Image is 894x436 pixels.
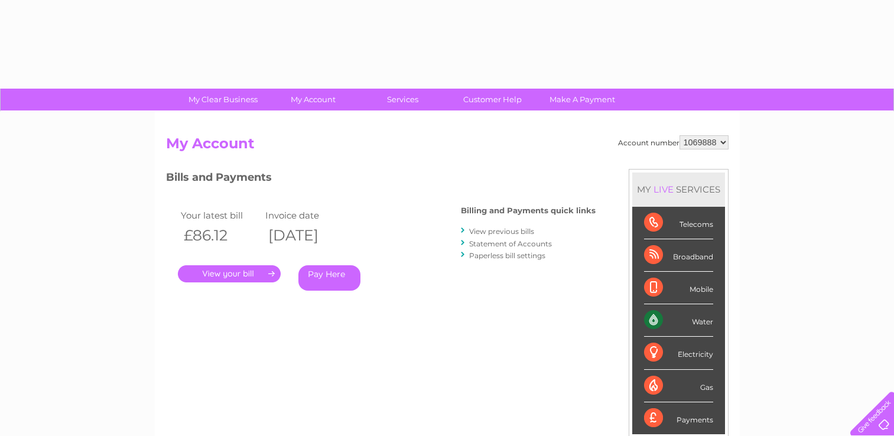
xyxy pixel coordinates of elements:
[644,402,713,434] div: Payments
[178,265,281,282] a: .
[166,169,596,190] h3: Bills and Payments
[178,207,263,223] td: Your latest bill
[644,337,713,369] div: Electricity
[264,89,362,110] a: My Account
[166,135,729,158] h2: My Account
[444,89,541,110] a: Customer Help
[632,173,725,206] div: MY SERVICES
[644,207,713,239] div: Telecoms
[298,265,360,291] a: Pay Here
[262,223,347,248] th: [DATE]
[651,184,676,195] div: LIVE
[644,239,713,272] div: Broadband
[469,251,545,260] a: Paperless bill settings
[461,206,596,215] h4: Billing and Payments quick links
[644,304,713,337] div: Water
[174,89,272,110] a: My Clear Business
[618,135,729,149] div: Account number
[469,227,534,236] a: View previous bills
[534,89,631,110] a: Make A Payment
[178,223,263,248] th: £86.12
[262,207,347,223] td: Invoice date
[644,272,713,304] div: Mobile
[469,239,552,248] a: Statement of Accounts
[354,89,451,110] a: Services
[644,370,713,402] div: Gas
